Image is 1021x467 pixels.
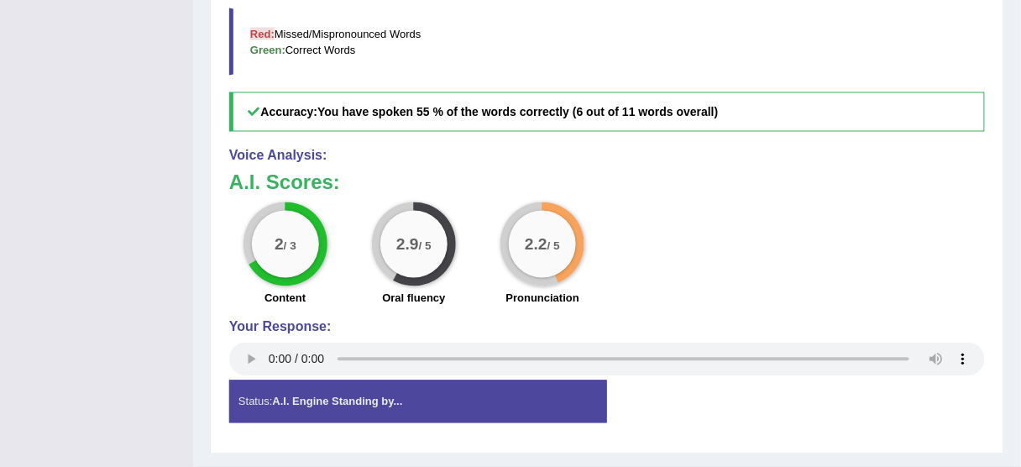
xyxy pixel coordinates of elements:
small: / 3 [283,240,296,253]
h4: Your Response: [229,320,985,335]
strong: A.I. Engine Standing by... [272,396,402,408]
label: Pronunciation [506,291,579,307]
h4: Voice Analysis: [229,149,985,164]
b: Green: [250,44,285,56]
big: 2 [275,235,284,254]
h5: Accuracy: [229,92,985,132]
div: Status: [229,380,607,423]
label: Content [264,291,306,307]
blockquote: Missed/Mispronounced Words Correct Words [229,8,985,76]
small: / 5 [419,240,432,253]
b: Red: [250,28,275,40]
big: 2.9 [396,235,419,254]
b: You have spoken 55 % of the words correctly (6 out of 11 words overall) [317,105,718,118]
b: A.I. Scores: [229,171,340,194]
label: Oral fluency [382,291,445,307]
small: / 5 [547,240,560,253]
big: 2.2 [525,235,547,254]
